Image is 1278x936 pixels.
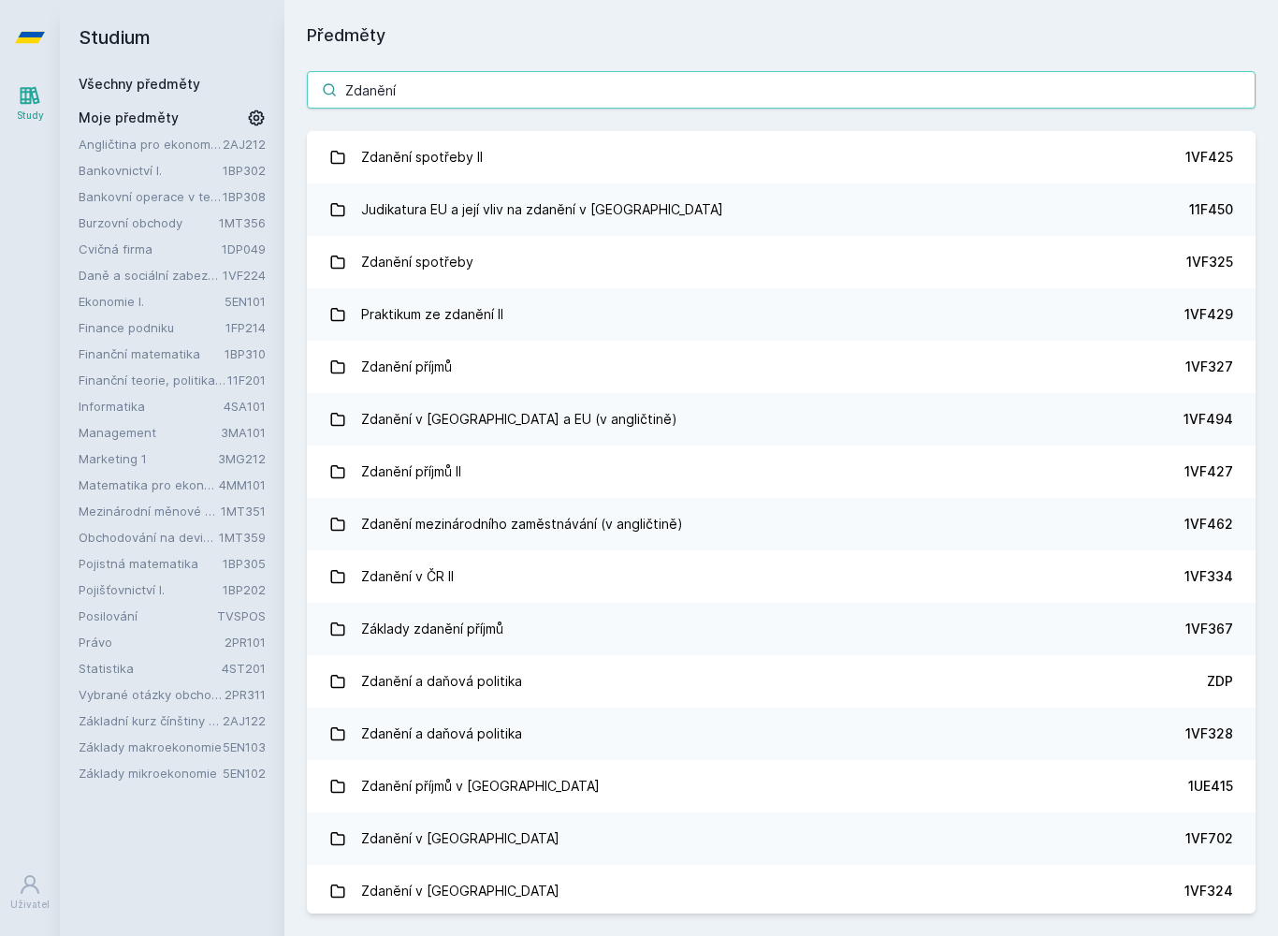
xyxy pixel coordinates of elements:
[79,607,217,625] a: Posilování
[361,453,461,490] div: Zdanění příjmů II
[307,550,1256,603] a: Zdanění v ČR II 1VF334
[79,344,225,363] a: Finanční matematika
[307,71,1256,109] input: Název nebo ident předmětu…
[223,163,266,178] a: 1BP302
[10,898,50,912] div: Uživatel
[1185,358,1233,376] div: 1VF327
[1189,200,1233,219] div: 11F450
[4,75,56,132] a: Study
[221,504,266,519] a: 1MT351
[223,189,266,204] a: 1BP308
[307,288,1256,341] a: Praktikum ze zdanění II 1VF429
[79,528,219,547] a: Obchodování na devizovém trhu
[307,498,1256,550] a: Zdanění mezinárodního zaměstnávání (v angličtině) 1VF462
[307,393,1256,446] a: Zdanění v [GEOGRAPHIC_DATA] a EU (v angličtině) 1VF494
[79,502,221,520] a: Mezinárodní měnové a finanční instituce
[361,505,683,543] div: Zdanění mezinárodního zaměstnávání (v angličtině)
[361,191,723,228] div: Judikatura EU a její vliv na zdanění v [GEOGRAPHIC_DATA]
[1185,724,1233,743] div: 1VF328
[225,687,266,702] a: 2PR311
[1188,777,1233,796] div: 1UE415
[79,685,225,704] a: Vybrané otázky obchodního práva
[79,240,222,258] a: Cvičná firma
[225,320,266,335] a: 1FP214
[79,371,227,389] a: Finanční teorie, politika a instituce
[79,711,223,730] a: Základní kurz čínštiny B (A1)
[79,659,222,678] a: Statistika
[79,475,219,494] a: Matematika pro ekonomy
[1185,148,1233,167] div: 1VF425
[361,348,452,386] div: Zdanění příjmů
[307,655,1256,708] a: Zdanění a daňová politika ZDP
[223,582,266,597] a: 1BP202
[307,183,1256,236] a: Judikatura EU a její vliv na zdanění v [GEOGRAPHIC_DATA] 11F450
[361,401,677,438] div: Zdanění v [GEOGRAPHIC_DATA] a EU (v angličtině)
[307,446,1256,498] a: Zdanění příjmů II 1VF427
[79,580,223,599] a: Pojišťovnictví I.
[361,820,559,857] div: Zdanění v [GEOGRAPHIC_DATA]
[1184,567,1233,586] div: 1VF334
[79,397,224,416] a: Informatika
[1184,882,1233,900] div: 1VF324
[1185,620,1233,638] div: 1VF367
[361,296,503,333] div: Praktikum ze zdanění II
[361,243,473,281] div: Zdanění spotřeby
[1184,515,1233,534] div: 1VF462
[307,865,1256,917] a: Zdanění v [GEOGRAPHIC_DATA] 1VF324
[224,399,266,414] a: 4SA101
[223,268,266,283] a: 1VF224
[361,558,454,595] div: Zdanění v ČR II
[79,292,225,311] a: Ekonomie I.
[223,713,266,728] a: 2AJ122
[79,738,223,756] a: Základy makroekonomie
[307,708,1256,760] a: Zdanění a daňová politika 1VF328
[219,477,266,492] a: 4MM101
[79,213,219,232] a: Burzovní obchody
[361,872,559,910] div: Zdanění v [GEOGRAPHIC_DATA]
[219,530,266,545] a: 1MT359
[361,768,600,805] div: Zdanění příjmů v [GEOGRAPHIC_DATA]
[225,346,266,361] a: 1BP310
[1207,672,1233,691] div: ZDP
[79,633,225,651] a: Právo
[221,425,266,440] a: 3MA101
[225,294,266,309] a: 5EN101
[307,603,1256,655] a: Základy zdanění příjmů 1VF367
[307,236,1256,288] a: Zdanění spotřeby 1VF325
[361,139,483,176] div: Zdanění spotřeby II
[79,764,223,782] a: Základy mikroekonomie
[1184,410,1233,429] div: 1VF494
[225,635,266,650] a: 2PR101
[79,423,221,442] a: Management
[79,76,200,92] a: Všechny předměty
[79,318,225,337] a: Finance podniku
[79,187,223,206] a: Bankovní operace v teorii a praxi
[219,215,266,230] a: 1MT356
[1186,253,1233,271] div: 1VF325
[1184,305,1233,324] div: 1VF429
[222,661,266,676] a: 4ST201
[307,812,1256,865] a: Zdanění v [GEOGRAPHIC_DATA] 1VF702
[79,161,223,180] a: Bankovnictví I.
[217,608,266,623] a: TVSPOS
[79,109,179,127] span: Moje předměty
[307,760,1256,812] a: Zdanění příjmů v [GEOGRAPHIC_DATA] 1UE415
[223,766,266,781] a: 5EN102
[223,137,266,152] a: 2AJ212
[79,135,223,154] a: Angličtina pro ekonomická studia 2 (B2/C1)
[222,241,266,256] a: 1DP049
[17,109,44,123] div: Study
[227,373,266,388] a: 11F201
[361,663,522,700] div: Zdanění a daňová politika
[1185,829,1233,848] div: 1VF702
[79,449,218,468] a: Marketing 1
[361,715,522,753] div: Zdanění a daňová politika
[4,864,56,921] a: Uživatel
[1184,462,1233,481] div: 1VF427
[79,266,223,285] a: Daně a sociální zabezpečení
[223,556,266,571] a: 1BP305
[307,22,1256,49] h1: Předměty
[307,341,1256,393] a: Zdanění příjmů 1VF327
[79,554,223,573] a: Pojistná matematika
[361,610,503,648] div: Základy zdanění příjmů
